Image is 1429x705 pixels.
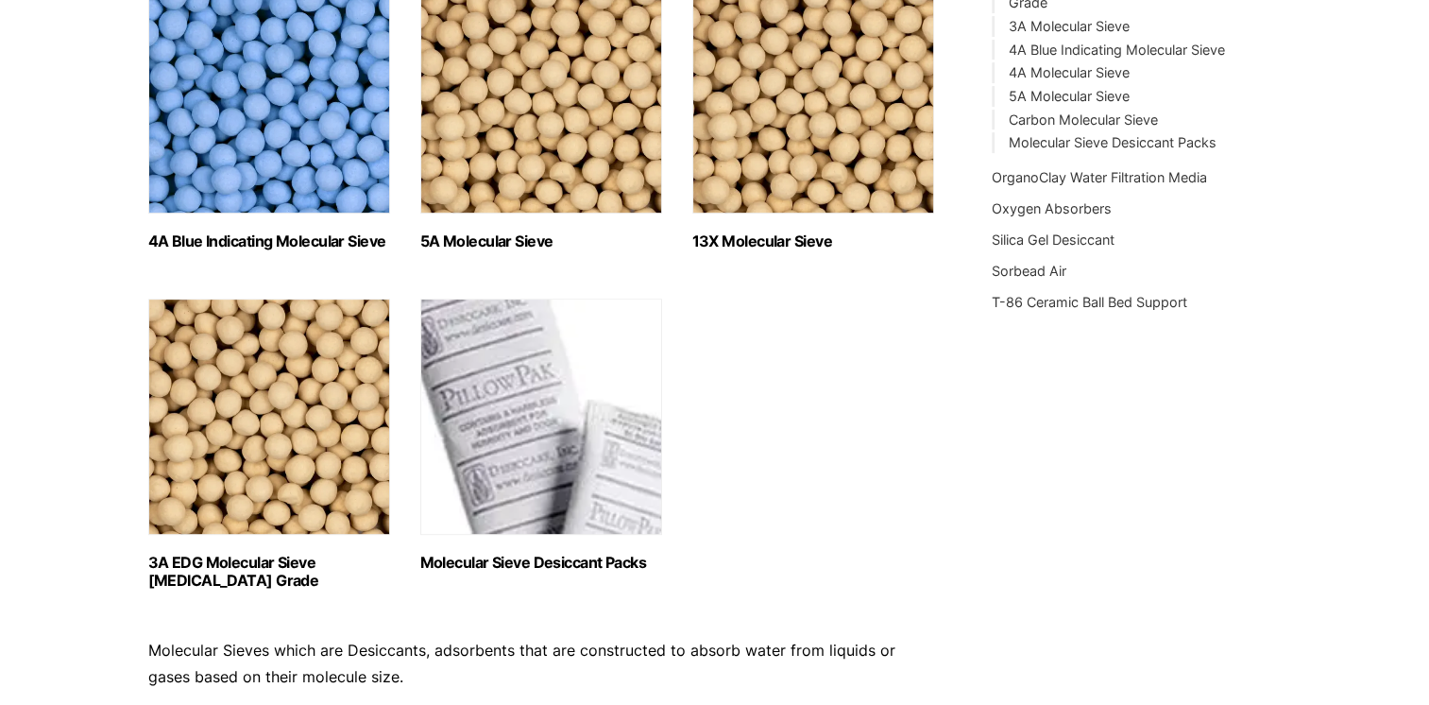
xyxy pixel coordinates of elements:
h2: 13X Molecular Sieve [692,232,934,250]
a: Oxygen Absorbers [992,200,1112,216]
a: Visit product category Molecular Sieve Desiccant Packs [420,299,662,572]
a: 3A Molecular Sieve [1008,18,1129,34]
a: 4A Blue Indicating Molecular Sieve [1008,42,1224,58]
a: 5A Molecular Sieve [1008,88,1129,104]
a: 4A Molecular Sieve [1008,64,1129,80]
a: Sorbead Air [992,263,1066,279]
a: Visit product category 3A EDG Molecular Sieve Ethanol Grade [148,299,390,590]
img: Molecular Sieve Desiccant Packs [420,299,662,535]
h2: 5A Molecular Sieve [420,232,662,250]
h2: Molecular Sieve Desiccant Packs [420,554,662,572]
a: Carbon Molecular Sieve [1008,112,1157,128]
a: Molecular Sieve Desiccant Packs [1008,134,1216,150]
h2: 3A EDG Molecular Sieve [MEDICAL_DATA] Grade [148,554,390,590]
p: Molecular Sieves which are Desiccants, adsorbents that are constructed to absorb water from liqui... [148,638,936,689]
a: T-86 Ceramic Ball Bed Support [992,294,1187,310]
a: Silica Gel Desiccant [992,232,1114,248]
h2: 4A Blue Indicating Molecular Sieve [148,232,390,250]
img: 3A EDG Molecular Sieve Ethanol Grade [148,299,390,535]
a: OrganoClay Water Filtration Media [992,169,1207,185]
